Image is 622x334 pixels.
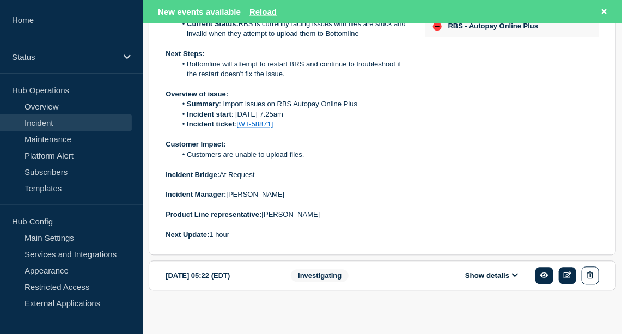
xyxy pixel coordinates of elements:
[187,100,219,108] strong: Summary
[176,150,407,160] li: Customers are unable to upload files,
[166,140,226,148] strong: Customer Impact:
[166,230,209,239] strong: Next Update:
[166,230,407,240] p: 1 hour
[448,22,539,31] span: RBS - Autopay Online Plus
[166,266,275,284] div: [DATE] 05:22 (EDT)
[236,120,273,128] a: [WT-58871]
[166,210,261,218] strong: Product Line representative:
[176,99,407,109] li: : Import issues on RBS Autopay Online Plus
[166,170,407,180] p: At Request
[433,22,442,31] div: down
[158,7,241,16] span: New events available
[176,110,407,119] li: : [DATE] 7.25am
[166,171,219,179] strong: Incident Bridge:
[187,20,239,28] strong: Current Status:
[176,59,407,80] li: Bottomline will attempt to restart BRS and continue to troubleshoot if the restart doesn't fix th...
[176,119,407,129] li: :
[187,110,231,118] strong: Incident start
[12,52,117,62] p: Status
[249,7,277,16] button: Reload
[176,19,407,39] li: RBS is currently facing issues with files are stuck and invalid when they attempt to upload them ...
[166,190,226,198] strong: Incident Manager:
[187,120,234,128] strong: Incident ticket
[462,271,522,280] button: Show details
[166,210,407,220] p: [PERSON_NAME]
[166,50,205,58] strong: Next Steps:
[166,190,407,199] p: [PERSON_NAME]
[166,90,228,98] strong: Overview of issue:
[291,269,349,282] span: Investigating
